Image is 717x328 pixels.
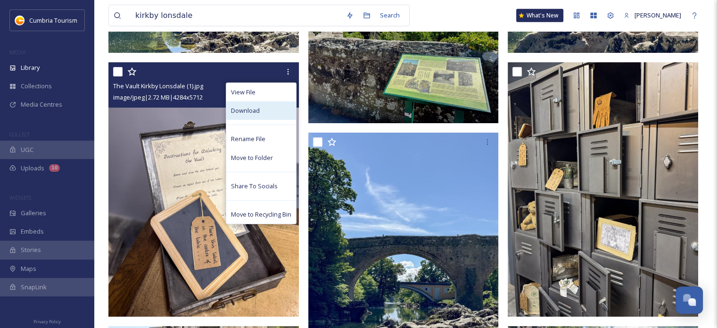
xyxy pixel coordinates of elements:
img: images.jpg [15,16,25,25]
span: Library [21,63,40,72]
a: [PERSON_NAME] [619,6,686,25]
a: What's New [516,9,563,22]
span: The Vault Kirkby Lonsdale (1).jpg [113,82,203,90]
span: Collections [21,82,52,91]
span: COLLECT [9,131,30,138]
div: 10 [49,164,60,172]
span: Embeds [21,227,44,236]
input: Search your library [131,5,341,26]
span: [PERSON_NAME] [635,11,681,19]
span: View File [231,88,255,97]
span: WIDGETS [9,194,31,201]
a: Privacy Policy [33,315,61,327]
span: Galleries [21,209,46,218]
div: Search [375,6,404,25]
span: Cumbria Tourism [29,16,77,25]
span: Move to Recycling Bin [231,210,291,219]
span: Share To Socials [231,182,278,191]
span: MEDIA [9,49,26,56]
span: UGC [21,145,33,154]
span: Media Centres [21,100,62,109]
span: image/jpeg | 2.72 MB | 4284 x 5712 [113,93,203,101]
button: Open Chat [676,286,703,314]
span: Uploads [21,164,44,173]
img: The Vault Kirkby Lonsdale (1).jpg [108,62,299,316]
span: Privacy Policy [33,319,61,325]
span: Rename File [231,135,265,143]
span: Maps [21,264,36,273]
span: Move to Folder [231,153,273,162]
span: Download [231,106,260,115]
img: The Vault Kirkby Lonsdale (3).jpg [508,62,698,316]
span: Stories [21,245,41,254]
span: SnapLink [21,283,47,292]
